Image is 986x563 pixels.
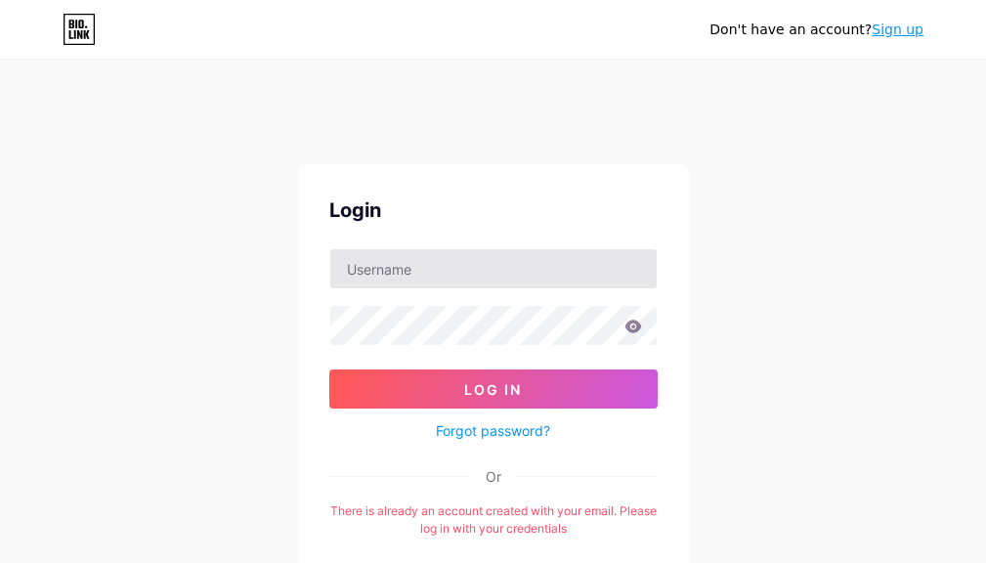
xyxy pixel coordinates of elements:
[329,502,658,538] div: There is already an account created with your email. Please log in with your credentials
[329,195,658,225] div: Login
[486,466,501,487] div: Or
[464,381,522,398] span: Log In
[330,249,657,288] input: Username
[436,420,550,441] a: Forgot password?
[329,369,658,409] button: Log In
[709,20,923,40] div: Don't have an account?
[872,22,923,37] a: Sign up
